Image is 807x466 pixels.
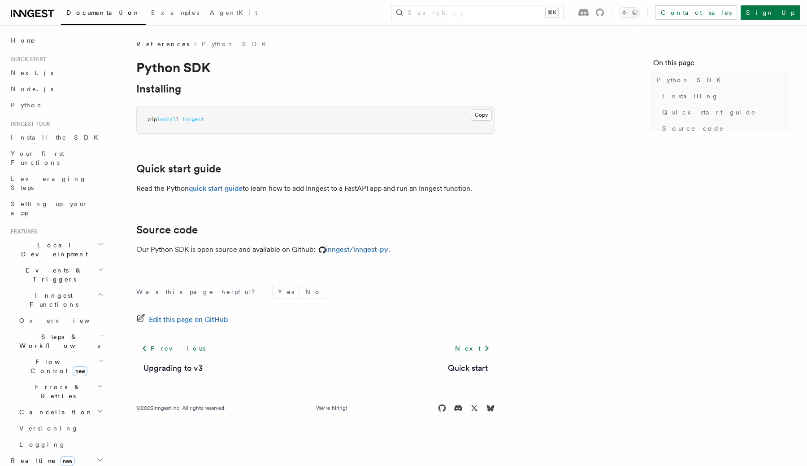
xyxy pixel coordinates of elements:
span: Install the SDK [11,134,104,141]
div: © 2025 Inngest Inc. All rights reserved. [136,404,226,412]
span: Inngest tour [7,120,50,127]
button: Cancellation [16,404,105,420]
span: new [60,456,75,466]
button: Search...⌘K [391,5,564,20]
span: Cancellation [16,408,93,417]
span: Overview [19,317,112,324]
a: Sign Up [741,5,800,20]
a: Node.js [7,81,105,97]
a: Examples [146,3,204,24]
a: Installing [659,88,789,104]
span: Setting up your app [11,200,88,216]
span: Realtime [7,456,75,465]
span: Quick start [7,56,46,63]
p: Was this page helpful? [136,287,261,296]
a: Next [450,340,495,356]
a: Quick start [448,362,488,374]
span: Steps & Workflows [16,332,100,350]
button: Events & Triggers [7,262,105,287]
a: Python SDK [202,40,272,48]
a: Upgrading to v3 [143,362,203,374]
span: Python SDK [657,75,726,84]
a: inngest/inngest-py [315,245,388,254]
span: Leveraging Steps [11,175,87,191]
span: Events & Triggers [7,266,98,284]
a: AgentKit [204,3,263,24]
a: We're hiring! [316,404,347,412]
a: Contact sales [655,5,737,20]
button: Errors & Retries [16,379,105,404]
span: Installing [662,92,719,101]
span: Node.js [11,85,53,92]
a: Installing [136,83,181,95]
span: pip [148,116,157,123]
span: Local Development [7,241,98,259]
span: inngest [182,116,204,123]
a: Versioning [16,420,105,436]
button: Flow Controlnew [16,354,105,379]
h4: On this page [653,57,789,72]
span: Inngest Functions [7,291,97,309]
a: Python SDK [653,72,789,88]
a: Next.js [7,65,105,81]
span: Edit this page on GitHub [149,313,228,326]
span: Quick start guide [662,108,756,117]
span: Errors & Retries [16,382,97,400]
button: No [300,285,327,299]
span: Versioning [19,425,78,432]
a: Logging [16,436,105,453]
button: Inngest Functions [7,287,105,312]
button: Toggle dark mode [619,7,640,18]
a: quick start guide [189,184,243,193]
span: Your first Functions [11,150,64,166]
span: References [136,40,189,48]
a: Install the SDK [7,129,105,145]
span: Flow Control [16,357,99,375]
a: Edit this page on GitHub [136,313,228,326]
span: Next.js [11,69,53,76]
button: Local Development [7,237,105,262]
a: Setting up your app [7,196,105,221]
a: Leveraging Steps [7,171,105,196]
h1: Python SDK [136,59,495,75]
button: Copy [471,109,492,121]
span: Home [11,36,36,45]
p: Our Python SDK is open source and available on Github: . [136,243,495,256]
a: Documentation [61,3,146,25]
a: Home [7,32,105,48]
span: install [157,116,179,123]
a: Your first Functions [7,145,105,171]
kbd: ⌘K [546,8,558,17]
span: Python [11,101,43,109]
span: Features [7,228,37,235]
a: Source code [659,120,789,136]
p: Read the Python to learn how to add Inngest to a FastAPI app and run an Inngest function. [136,182,495,195]
button: Yes [273,285,299,299]
a: Quick start guide [659,104,789,120]
span: Examples [151,9,199,16]
span: Logging [19,441,66,448]
span: new [73,366,87,376]
a: Overview [16,312,105,329]
a: Python [7,97,105,113]
a: Quick start guide [136,163,221,175]
span: Documentation [66,9,140,16]
a: Previous [136,340,210,356]
div: Inngest Functions [7,312,105,453]
span: AgentKit [210,9,257,16]
a: Source code [136,224,198,236]
span: Source code [662,124,724,133]
button: Steps & Workflows [16,329,105,354]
